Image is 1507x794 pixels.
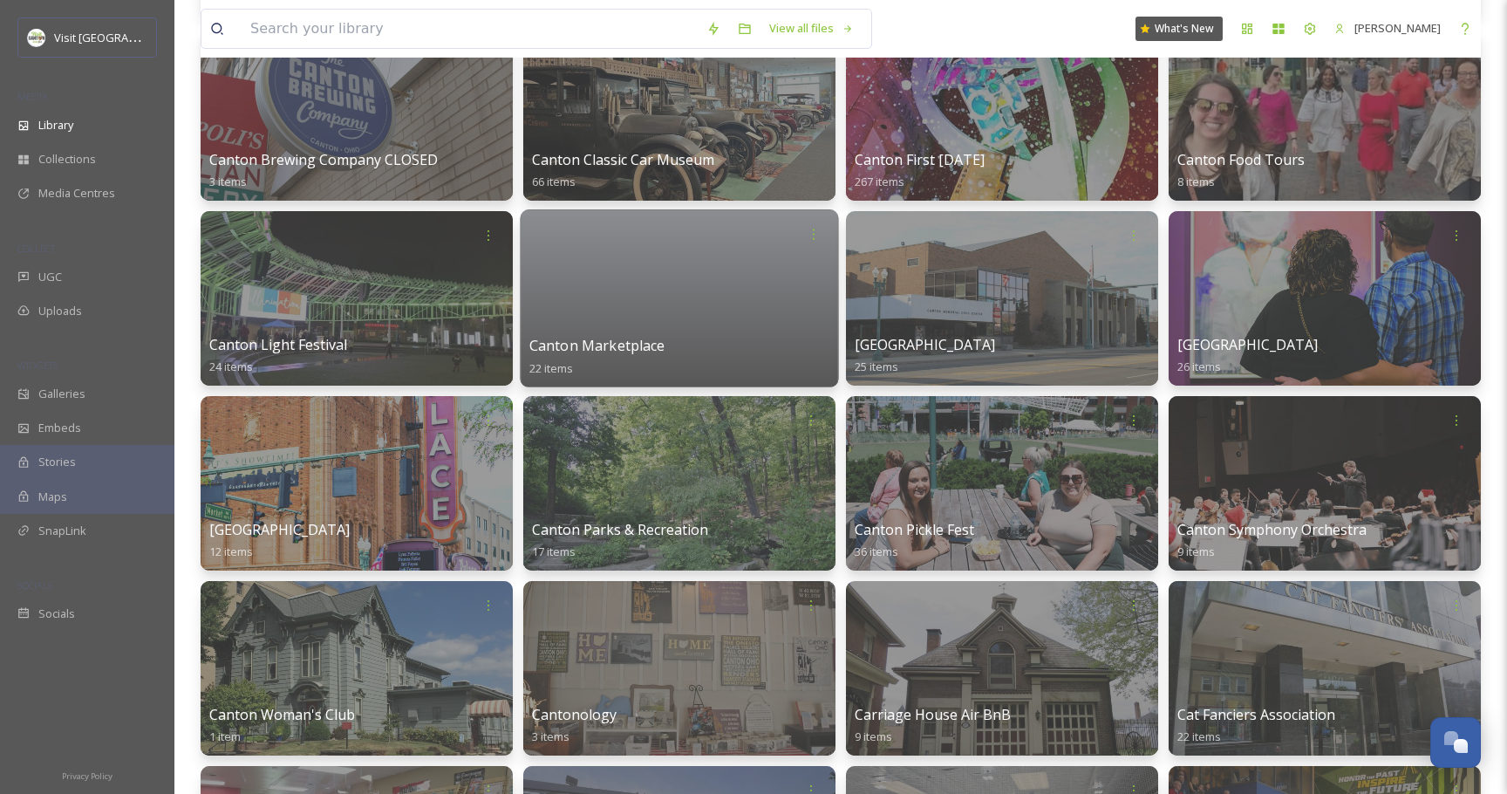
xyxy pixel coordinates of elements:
[17,242,55,255] span: COLLECT
[28,29,45,46] img: download.jpeg
[1177,544,1215,559] span: 9 items
[855,152,985,189] a: Canton First [DATE]267 items
[1177,707,1335,744] a: Cat Fanciers Association22 items
[1430,717,1481,768] button: Open Chat
[532,544,576,559] span: 17 items
[38,523,86,539] span: SnapLink
[1177,152,1305,189] a: Canton Food Tours8 items
[209,705,355,724] span: Canton Woman's Club
[38,489,67,505] span: Maps
[209,522,350,559] a: [GEOGRAPHIC_DATA]12 items
[209,152,438,189] a: Canton Brewing Company CLOSED3 items
[1354,20,1441,36] span: [PERSON_NAME]
[855,337,995,374] a: [GEOGRAPHIC_DATA]25 items
[529,338,665,376] a: Canton Marketplace22 items
[1177,174,1215,189] span: 8 items
[855,707,1011,744] a: Carriage House Air BnB9 items
[38,269,62,285] span: UGC
[62,770,113,782] span: Privacy Policy
[855,520,974,539] span: Canton Pickle Fest
[209,729,241,744] span: 1 item
[1135,17,1223,41] a: What's New
[1177,337,1318,374] a: [GEOGRAPHIC_DATA]26 items
[38,185,115,202] span: Media Centres
[209,174,247,189] span: 3 items
[1177,522,1367,559] a: Canton Symphony Orchestra9 items
[855,544,898,559] span: 36 items
[209,520,350,539] span: [GEOGRAPHIC_DATA]
[209,359,253,374] span: 24 items
[532,152,714,189] a: Canton Classic Car Museum66 items
[855,174,904,189] span: 267 items
[1177,359,1221,374] span: 26 items
[855,359,898,374] span: 25 items
[38,420,81,436] span: Embeds
[1177,150,1305,169] span: Canton Food Tours
[38,151,96,168] span: Collections
[855,335,995,354] span: [GEOGRAPHIC_DATA]
[532,520,708,539] span: Canton Parks & Recreation
[532,729,569,744] span: 3 items
[38,386,85,402] span: Galleries
[242,10,698,48] input: Search your library
[17,578,52,592] span: SOCIALS
[209,544,253,559] span: 12 items
[532,174,576,189] span: 66 items
[209,150,438,169] span: Canton Brewing Company CLOSED
[17,359,58,372] span: WIDGETS
[209,337,347,374] a: Canton Light Festival24 items
[532,150,714,169] span: Canton Classic Car Museum
[760,11,863,45] a: View all files
[54,29,189,45] span: Visit [GEOGRAPHIC_DATA]
[209,335,347,354] span: Canton Light Festival
[532,705,617,724] span: Cantonology
[532,707,617,744] a: Cantonology3 items
[855,522,974,559] a: Canton Pickle Fest36 items
[855,150,985,169] span: Canton First [DATE]
[1177,705,1335,724] span: Cat Fanciers Association
[529,359,574,375] span: 22 items
[855,729,892,744] span: 9 items
[38,606,75,622] span: Socials
[38,117,73,133] span: Library
[1326,11,1449,45] a: [PERSON_NAME]
[38,454,76,470] span: Stories
[532,522,708,559] a: Canton Parks & Recreation17 items
[1177,520,1367,539] span: Canton Symphony Orchestra
[38,303,82,319] span: Uploads
[529,336,665,355] span: Canton Marketplace
[17,90,48,103] span: MEDIA
[209,707,355,744] a: Canton Woman's Club1 item
[1177,729,1221,744] span: 22 items
[1177,335,1318,354] span: [GEOGRAPHIC_DATA]
[855,705,1011,724] span: Carriage House Air BnB
[62,764,113,785] a: Privacy Policy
